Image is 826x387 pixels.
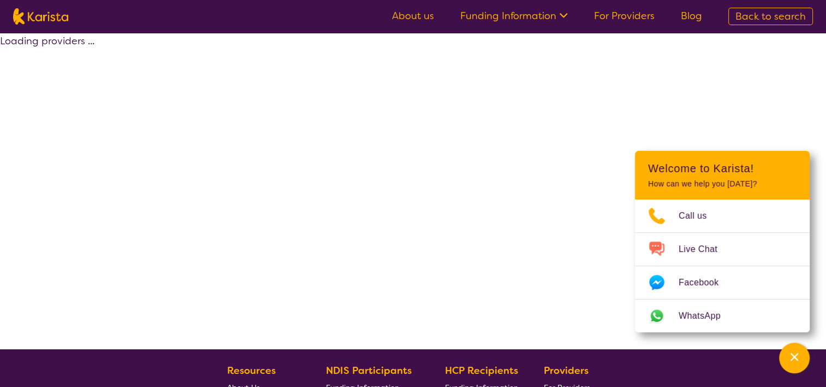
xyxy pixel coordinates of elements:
a: Back to search [728,8,813,25]
span: Facebook [679,274,732,291]
b: Resources [227,364,276,377]
img: Karista logo [13,8,68,25]
h2: Welcome to Karista! [648,162,797,175]
button: Channel Menu [779,343,810,373]
a: About us [392,9,434,22]
ul: Choose channel [635,200,810,332]
p: How can we help you [DATE]? [648,179,797,189]
a: For Providers [594,9,655,22]
span: WhatsApp [679,308,734,324]
b: NDIS Participants [326,364,412,377]
b: HCP Recipients [445,364,518,377]
a: Funding Information [460,9,568,22]
span: Back to search [735,10,806,23]
span: Live Chat [679,241,730,257]
a: Web link opens in a new tab. [635,300,810,332]
b: Providers [544,364,589,377]
div: Channel Menu [635,151,810,332]
a: Blog [681,9,702,22]
span: Call us [679,208,720,224]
